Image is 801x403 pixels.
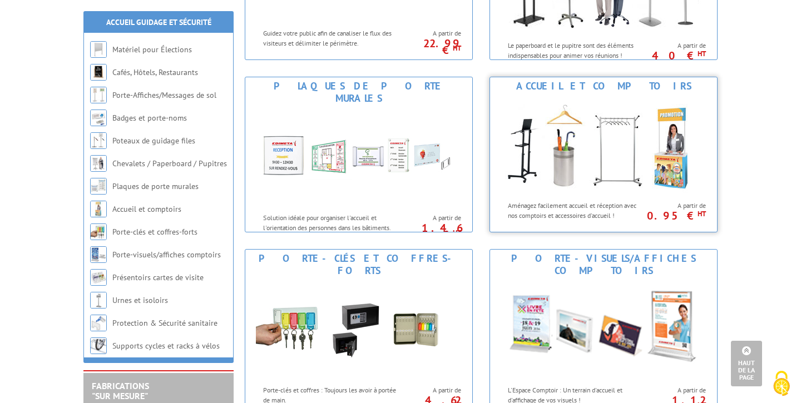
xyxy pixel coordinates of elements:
[112,67,198,77] a: Cafés, Hôtels, Restaurants
[649,41,706,50] span: A partir de
[649,201,706,210] span: A partir de
[112,113,187,123] a: Badges et porte-noms
[112,158,227,168] a: Chevalets / Paperboard / Pupitres
[404,29,461,38] span: A partir de
[112,90,216,100] a: Porte-Affiches/Messages de sol
[112,204,181,214] a: Accueil et comptoirs
[644,212,706,219] p: 0.95 €
[453,43,461,53] sup: HT
[501,280,706,380] img: Porte-visuels/affiches comptoirs
[762,365,801,403] button: Cookies (fenêtre modale)
[90,337,107,354] img: Supports cycles et racks à vélos
[106,17,211,27] a: Accueil Guidage et Sécurité
[501,95,706,195] img: Accueil et comptoirs
[248,80,469,105] div: Plaques de porte murales
[112,44,192,54] a: Matériel pour Élections
[399,40,461,53] p: 22.99 €
[263,213,401,232] p: Solution idéale pour organiser l'accueil et l'orientation des personnes dans les bâtiments.
[90,269,107,286] img: Présentoirs cartes de visite
[731,341,762,386] a: Haut de la page
[90,64,107,81] img: Cafés, Hôtels, Restaurants
[90,315,107,331] img: Protection & Sécurité sanitaire
[90,178,107,195] img: Plaques de porte murales
[698,49,706,58] sup: HT
[112,136,195,146] a: Poteaux de guidage files
[112,181,199,191] a: Plaques de porte murales
[90,246,107,263] img: Porte-visuels/affiches comptoirs
[649,386,706,395] span: A partir de
[404,213,461,222] span: A partir de
[92,380,149,401] a: FABRICATIONS"Sur Mesure"
[90,201,107,217] img: Accueil et comptoirs
[508,201,646,220] p: Aménagez facilement accueil et réception avec nos comptoirs et accessoires d'accueil !
[90,155,107,172] img: Chevalets / Paperboard / Pupitres
[112,272,204,282] a: Présentoirs cartes de visite
[493,252,714,277] div: Porte-visuels/affiches comptoirs
[90,87,107,103] img: Porte-Affiches/Messages de sol
[256,280,462,380] img: Porte-clés et coffres-forts
[90,132,107,149] img: Poteaux de guidage files
[245,77,473,232] a: Plaques de porte murales Plaques de porte murales Solution idéale pour organiser l'accueil et l'o...
[112,250,221,260] a: Porte-visuels/affiches comptoirs
[256,107,462,207] img: Plaques de porte murales
[90,41,107,58] img: Matériel pour Élections
[90,223,107,240] img: Porte-clés et coffres-forts
[644,52,706,59] p: 40 €
[90,110,107,126] img: Badges et porte-noms
[404,386,461,395] span: A partir de
[493,80,714,92] div: Accueil et comptoirs
[248,252,469,277] div: Porte-clés et coffres-forts
[112,318,217,328] a: Protection & Sécurité sanitaire
[453,228,461,237] sup: HT
[698,209,706,218] sup: HT
[263,28,401,47] p: Guidez votre public afin de canaliser le flux des visiteurs et délimiter le périmètre.
[489,77,718,232] a: Accueil et comptoirs Accueil et comptoirs Aménagez facilement accueil et réception avec nos compt...
[508,41,646,59] p: Le paperboard et le pupitre sont des éléments indispensables pour animer vos réunions !
[90,292,107,309] img: Urnes et isoloirs
[112,341,220,351] a: Supports cycles et racks à vélos
[768,370,795,397] img: Cookies (fenêtre modale)
[112,227,197,237] a: Porte-clés et coffres-forts
[399,225,461,238] p: 1.46 €
[112,295,168,305] a: Urnes et isoloirs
